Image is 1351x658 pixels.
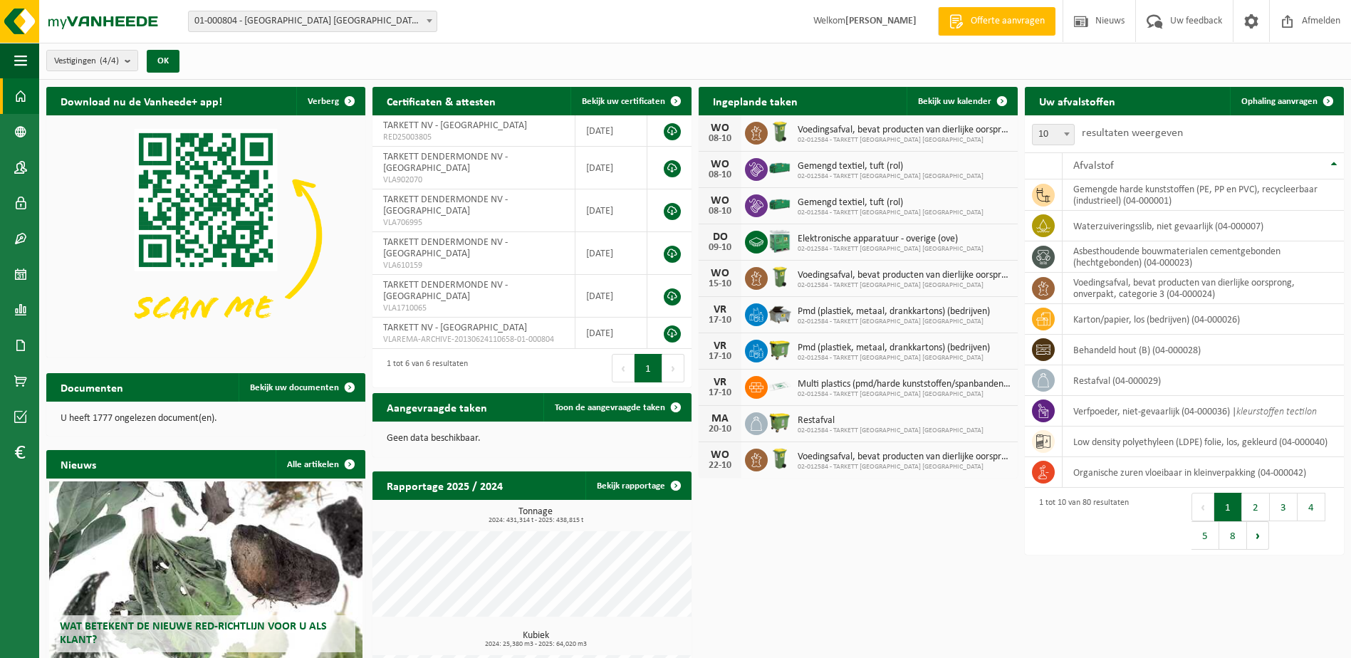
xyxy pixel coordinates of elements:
div: VR [706,377,734,388]
span: Voedingsafval, bevat producten van dierlijke oorsprong, onverpakt, categorie 3 [798,270,1011,281]
img: Download de VHEPlus App [46,115,365,355]
button: Verberg [296,87,364,115]
h2: Nieuws [46,450,110,478]
div: 20-10 [706,424,734,434]
a: Bekijk uw documenten [239,373,364,402]
i: kleurstoffen tectilon [1236,407,1317,417]
a: Toon de aangevraagde taken [543,393,690,422]
p: Geen data beschikbaar. [387,434,677,444]
button: Previous [612,354,635,382]
label: resultaten weergeven [1082,127,1183,139]
span: Voedingsafval, bevat producten van dierlijke oorsprong, onverpakt, categorie 3 [798,125,1011,136]
div: WO [706,268,734,279]
strong: [PERSON_NAME] [845,16,917,26]
span: Multi plastics (pmd/harde kunststoffen/spanbanden/eps/folie naturel/folie gemeng... [798,379,1011,390]
h2: Uw afvalstoffen [1025,87,1130,115]
span: Bekijk uw certificaten [582,97,665,106]
span: 02-012584 - TARKETT [GEOGRAPHIC_DATA] [GEOGRAPHIC_DATA] [798,245,984,254]
span: 02-012584 - TARKETT [GEOGRAPHIC_DATA] [GEOGRAPHIC_DATA] [798,281,1011,290]
img: PB-HB-1400-HPE-GN-11 [768,228,792,254]
span: Ophaling aanvragen [1241,97,1318,106]
span: Gemengd textiel, tuft (rol) [798,197,984,209]
button: OK [147,50,179,73]
button: Previous [1191,493,1214,521]
button: 5 [1191,521,1219,550]
span: 02-012584 - TARKETT [GEOGRAPHIC_DATA] [GEOGRAPHIC_DATA] [798,318,990,326]
img: LP-SK-00500-LPE-16 [768,374,792,398]
img: WB-5000-GAL-GY-01 [768,301,792,325]
td: verfpoeder, niet-gevaarlijk (04-000036) | [1063,396,1344,427]
span: Restafval [798,415,984,427]
a: Ophaling aanvragen [1230,87,1342,115]
td: waterzuiveringsslib, niet gevaarlijk (04-000007) [1063,211,1344,241]
span: VLA610159 [383,260,564,271]
div: MA [706,413,734,424]
button: 3 [1270,493,1298,521]
a: Bekijk uw certificaten [570,87,690,115]
div: 17-10 [706,388,734,398]
span: TARKETT DENDERMONDE NV - [GEOGRAPHIC_DATA] [383,237,508,259]
td: low density polyethyleen (LDPE) folie, los, gekleurd (04-000040) [1063,427,1344,457]
h3: Tonnage [380,507,692,524]
span: VLAREMA-ARCHIVE-20130624110658-01-000804 [383,334,564,345]
div: 15-10 [706,279,734,289]
span: 02-012584 - TARKETT [GEOGRAPHIC_DATA] [GEOGRAPHIC_DATA] [798,354,990,362]
h2: Ingeplande taken [699,87,812,115]
td: restafval (04-000029) [1063,365,1344,396]
span: TARKETT DENDERMONDE NV - [GEOGRAPHIC_DATA] [383,280,508,302]
div: WO [706,195,734,207]
button: Vestigingen(4/4) [46,50,138,71]
button: Next [1247,521,1269,550]
h2: Download nu de Vanheede+ app! [46,87,236,115]
span: Afvalstof [1073,160,1114,172]
a: Bekijk rapportage [585,471,690,500]
button: 1 [1214,493,1242,521]
div: 1 tot 10 van 80 resultaten [1032,491,1129,551]
div: 22-10 [706,461,734,471]
td: behandeld hout (B) (04-000028) [1063,335,1344,365]
span: RED25003805 [383,132,564,143]
span: Wat betekent de nieuwe RED-richtlijn voor u als klant? [60,621,327,646]
td: [DATE] [575,232,647,275]
span: 01-000804 - TARKETT NV - WAALWIJK [189,11,437,31]
img: HK-XZ-20-GN-00 [768,192,792,216]
span: Vestigingen [54,51,119,72]
h2: Certificaten & attesten [372,87,510,115]
span: Bekijk uw kalender [918,97,991,106]
img: WB-0140-HPE-GN-50 [768,120,792,144]
span: Toon de aangevraagde taken [555,403,665,412]
span: TARKETT NV - [GEOGRAPHIC_DATA] [383,323,527,333]
span: 02-012584 - TARKETT [GEOGRAPHIC_DATA] [GEOGRAPHIC_DATA] [798,427,984,435]
img: WB-1100-HPE-GN-50 [768,410,792,434]
div: WO [706,122,734,134]
span: VLA902070 [383,174,564,186]
span: Offerte aanvragen [967,14,1048,28]
div: 1 tot 6 van 6 resultaten [380,352,468,384]
td: voedingsafval, bevat producten van dierlijke oorsprong, onverpakt, categorie 3 (04-000024) [1063,273,1344,304]
span: 02-012584 - TARKETT [GEOGRAPHIC_DATA] [GEOGRAPHIC_DATA] [798,172,984,181]
img: HK-XZ-20-GN-00 [768,156,792,180]
a: Alle artikelen [276,450,364,479]
h2: Aangevraagde taken [372,393,501,421]
div: 08-10 [706,207,734,216]
button: 8 [1219,521,1247,550]
img: WB-0140-HPE-GN-50 [768,265,792,289]
button: Next [662,354,684,382]
td: [DATE] [575,115,647,147]
div: 08-10 [706,170,734,180]
span: TARKETT DENDERMONDE NV - [GEOGRAPHIC_DATA] [383,152,508,174]
div: 17-10 [706,352,734,362]
span: Gemengd textiel, tuft (rol) [798,161,984,172]
h2: Documenten [46,373,137,401]
div: 17-10 [706,315,734,325]
h3: Kubiek [380,631,692,648]
span: VLA706995 [383,217,564,229]
td: [DATE] [575,189,647,232]
span: 02-012584 - TARKETT [GEOGRAPHIC_DATA] [GEOGRAPHIC_DATA] [798,390,1011,399]
span: 02-012584 - TARKETT [GEOGRAPHIC_DATA] [GEOGRAPHIC_DATA] [798,136,1011,145]
td: asbesthoudende bouwmaterialen cementgebonden (hechtgebonden) (04-000023) [1063,241,1344,273]
div: WO [706,449,734,461]
span: 2024: 431,314 t - 2025: 438,815 t [380,517,692,524]
span: Verberg [308,97,339,106]
div: 09-10 [706,243,734,253]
